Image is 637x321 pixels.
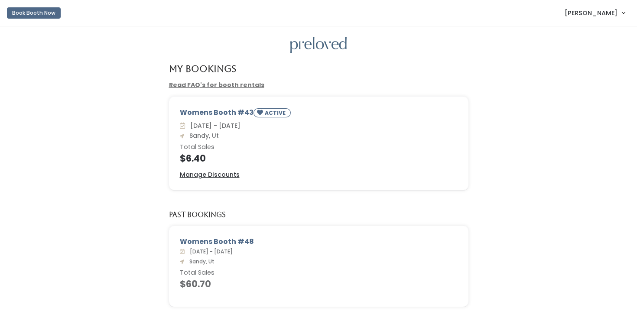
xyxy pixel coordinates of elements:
[180,153,458,163] h4: $6.40
[186,131,219,140] span: Sandy, Ut
[169,81,264,89] a: Read FAQ's for booth rentals
[556,3,634,22] a: [PERSON_NAME]
[180,170,240,179] a: Manage Discounts
[265,109,287,117] small: ACTIVE
[180,279,458,289] h4: $60.70
[180,107,458,121] div: Womens Booth #43
[186,258,214,265] span: Sandy, Ut
[7,3,61,23] a: Book Booth Now
[169,211,226,219] h5: Past Bookings
[169,64,236,74] h4: My Bookings
[180,237,458,247] div: Womens Booth #48
[180,269,458,276] h6: Total Sales
[187,121,240,130] span: [DATE] - [DATE]
[180,144,458,151] h6: Total Sales
[290,37,347,54] img: preloved logo
[565,8,617,18] span: [PERSON_NAME]
[186,248,233,255] span: [DATE] - [DATE]
[7,7,61,19] button: Book Booth Now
